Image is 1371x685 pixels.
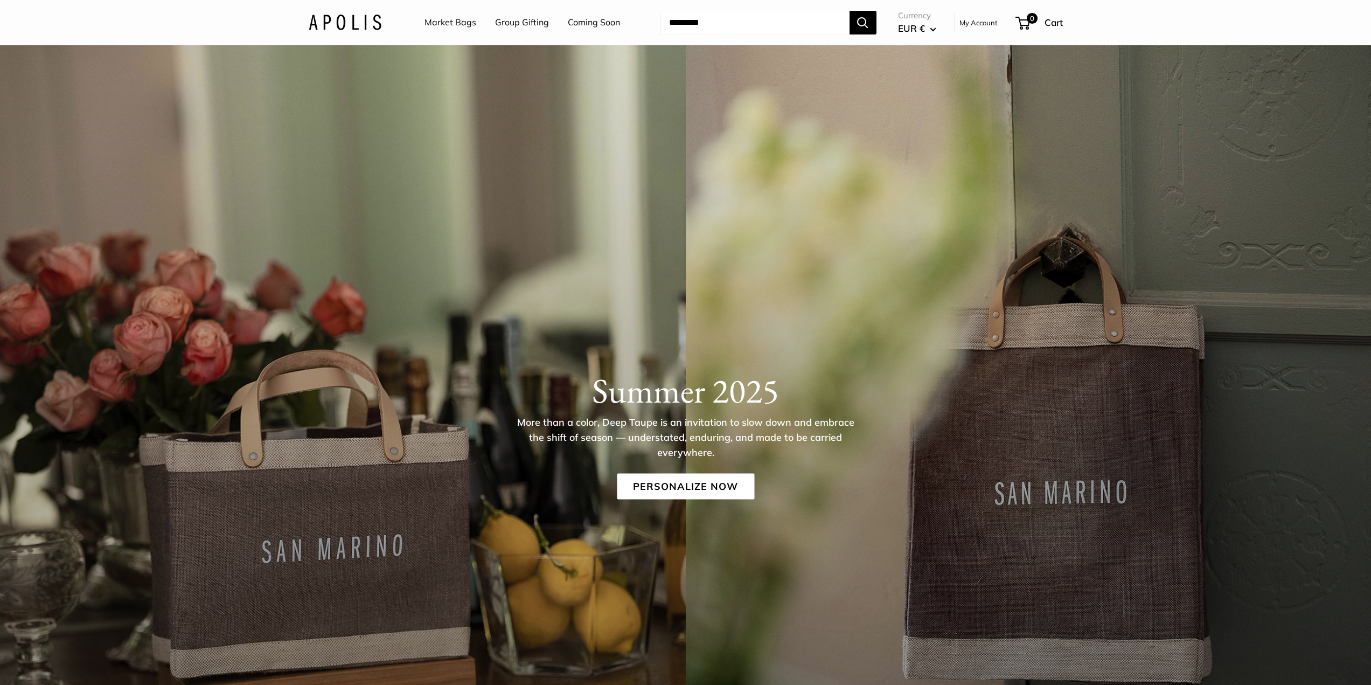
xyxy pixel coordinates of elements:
[850,11,876,34] button: Search
[1017,14,1063,31] a: 0 Cart
[424,15,476,31] a: Market Bags
[309,15,381,30] img: Apolis
[660,11,850,34] input: Search...
[511,415,861,460] p: More than a color, Deep Taupe is an invitation to slow down and embrace the shift of season — und...
[568,15,620,31] a: Coming Soon
[898,8,936,23] span: Currency
[898,23,925,34] span: EUR €
[1026,13,1037,24] span: 0
[617,474,754,500] a: Personalize Now
[898,20,936,37] button: EUR €
[959,16,998,29] a: My Account
[309,370,1063,411] h1: Summer 2025
[495,15,549,31] a: Group Gifting
[1045,17,1063,28] span: Cart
